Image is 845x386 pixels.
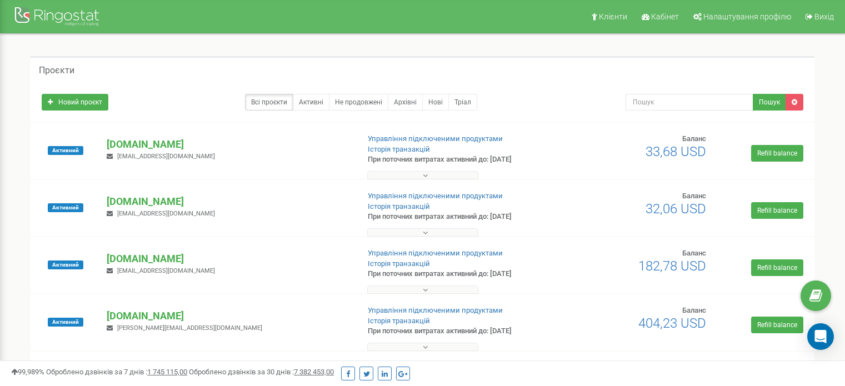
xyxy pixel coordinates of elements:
span: Баланс [682,306,706,314]
a: Refill balance [751,145,803,162]
p: [DOMAIN_NAME] [107,194,349,209]
input: Пошук [626,94,753,111]
span: Активний [48,260,83,269]
p: [DOMAIN_NAME] [107,252,349,266]
span: Активний [48,146,83,155]
a: Активні [293,94,329,111]
a: Історія транзакцій [368,202,430,210]
p: При поточних витратах активний до: [DATE] [368,212,546,222]
p: При поточних витратах активний до: [DATE] [368,269,546,279]
a: Не продовжені [329,94,388,111]
span: [EMAIL_ADDRESS][DOMAIN_NAME] [117,153,215,160]
p: При поточних витратах активний до: [DATE] [368,154,546,165]
button: Пошук [753,94,786,111]
span: 404,23 USD [638,315,706,331]
a: Тріал [448,94,477,111]
span: Оброблено дзвінків за 7 днів : [46,368,187,376]
a: Всі проєкти [245,94,293,111]
a: Архівні [388,94,423,111]
p: [DOMAIN_NAME] [107,309,349,323]
a: Новий проєкт [42,94,108,111]
a: Refill balance [751,317,803,333]
span: 32,06 USD [646,201,706,217]
a: Управління підключеними продуктами [368,134,503,143]
a: Історія транзакцій [368,317,430,325]
p: [DOMAIN_NAME] [107,137,349,152]
h5: Проєкти [39,66,74,76]
span: Баланс [682,249,706,257]
a: Refill balance [751,202,803,219]
span: [EMAIL_ADDRESS][DOMAIN_NAME] [117,267,215,274]
div: Open Intercom Messenger [807,323,834,350]
a: Управління підключеними продуктами [368,306,503,314]
a: Управління підключеними продуктами [368,192,503,200]
a: Історія транзакцій [368,145,430,153]
span: [EMAIL_ADDRESS][DOMAIN_NAME] [117,210,215,217]
p: При поточних витратах активний до: [DATE] [368,326,546,337]
span: Оброблено дзвінків за 30 днів : [189,368,334,376]
u: 1 745 115,00 [147,368,187,376]
span: Активний [48,318,83,327]
span: 99,989% [11,368,44,376]
span: Кабінет [651,12,679,21]
a: Управління підключеними продуктами [368,249,503,257]
span: Налаштування профілю [703,12,791,21]
span: Клієнти [599,12,627,21]
span: Баланс [682,192,706,200]
span: Вихід [814,12,834,21]
a: Refill balance [751,259,803,276]
a: Нові [422,94,449,111]
span: 182,78 USD [638,258,706,274]
span: Баланс [682,134,706,143]
span: [PERSON_NAME][EMAIL_ADDRESS][DOMAIN_NAME] [117,324,262,332]
span: Активний [48,203,83,212]
span: 33,68 USD [646,144,706,159]
a: Історія транзакцій [368,259,430,268]
u: 7 382 453,00 [294,368,334,376]
img: Ringostat Logo [14,4,103,31]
